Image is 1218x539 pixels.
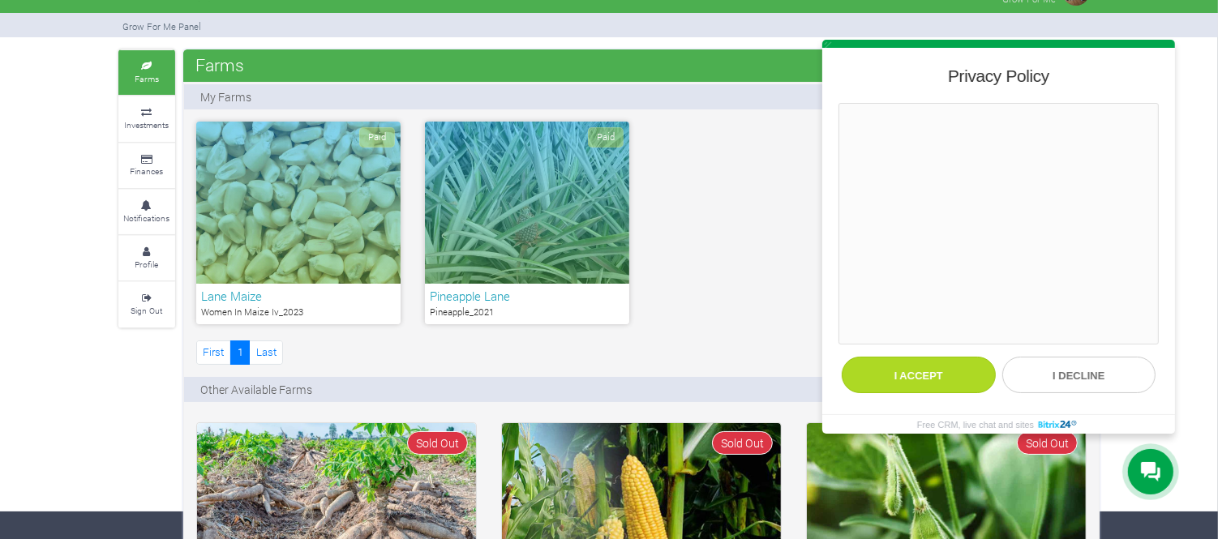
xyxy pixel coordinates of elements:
[196,122,401,324] a: Paid Lane Maize Women In Maize Iv_2023
[917,415,1034,434] span: Free CRM, live chat and sites
[135,73,159,84] small: Farms
[359,127,395,148] span: Paid
[230,340,250,364] a: 1
[135,259,159,270] small: Profile
[407,431,468,455] span: Sold Out
[838,65,1159,88] div: Privacy Policy
[425,122,629,324] a: Paid Pineapple Lane Pineapple_2021
[201,289,396,303] h6: Lane Maize
[249,340,283,364] a: Last
[124,212,170,224] small: Notifications
[131,305,163,316] small: Sign Out
[196,340,283,364] nav: Page Navigation
[200,88,251,105] p: My Farms
[122,20,201,32] small: Grow For Me Panel
[191,49,248,81] span: Farms
[125,119,169,130] small: Investments
[200,381,312,398] p: Other Available Farms
[118,50,175,95] a: Farms
[917,415,1080,434] a: Free CRM, live chat and sites
[430,289,624,303] h6: Pineapple Lane
[842,357,996,393] button: I accept
[118,236,175,280] a: Profile
[196,340,231,364] a: First
[118,190,175,234] a: Notifications
[118,282,175,327] a: Sign Out
[1002,357,1156,393] button: I decline
[118,96,175,141] a: Investments
[1017,431,1078,455] span: Sold Out
[588,127,624,148] span: Paid
[712,431,773,455] span: Sold Out
[118,143,175,188] a: Finances
[131,165,164,177] small: Finances
[430,306,624,319] p: Pineapple_2021
[201,306,396,319] p: Women In Maize Iv_2023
